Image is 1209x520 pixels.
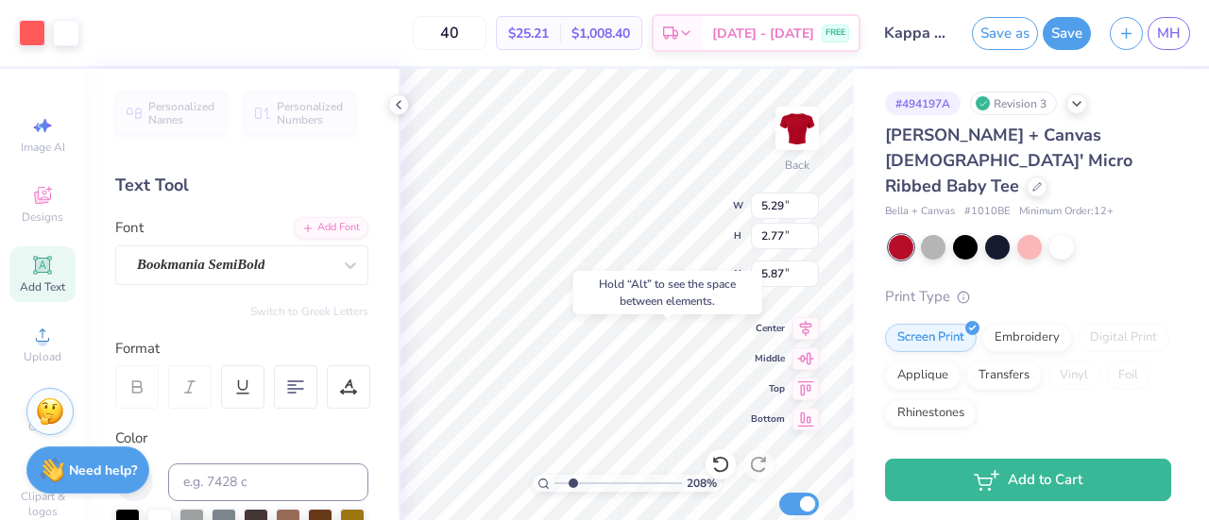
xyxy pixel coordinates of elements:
[20,279,65,294] span: Add Text
[115,428,368,449] div: Color
[964,204,1010,220] span: # 1010BE
[885,459,1171,501] button: Add to Cart
[294,217,368,239] div: Add Font
[22,210,63,225] span: Designs
[21,140,65,155] span: Image AI
[69,461,137,479] strong: Need help?
[885,92,961,115] div: # 494197A
[250,304,368,319] button: Switch to Greek Letters
[982,324,1072,352] div: Embroidery
[885,204,955,220] span: Bella + Canvas
[277,100,344,126] span: Personalized Numbers
[168,463,368,501] input: e.g. 7428 c
[1043,17,1091,50] button: Save
[1148,17,1190,50] a: MH
[148,100,215,126] span: Personalized Names
[966,361,1042,390] div: Transfers
[1157,23,1181,44] span: MH
[885,399,977,428] div: Rhinestones
[826,26,845,40] span: FREE
[751,412,785,426] span: Bottom
[24,349,61,364] span: Upload
[970,92,1057,115] div: Revision 3
[885,324,977,352] div: Screen Print
[413,16,486,50] input: – –
[115,338,370,360] div: Format
[778,109,816,147] img: Back
[751,322,785,335] span: Center
[9,489,76,519] span: Clipart & logos
[508,24,549,43] span: $25.21
[712,24,814,43] span: [DATE] - [DATE]
[885,286,1171,308] div: Print Type
[115,173,368,198] div: Text Tool
[870,14,962,52] input: Untitled Design
[751,352,785,365] span: Middle
[571,24,630,43] span: $1,008.40
[885,361,961,390] div: Applique
[1047,361,1100,390] div: Vinyl
[687,475,717,492] span: 208 %
[972,17,1038,50] button: Save as
[573,271,762,314] div: Hold “Alt” to see the space between elements.
[785,157,809,174] div: Back
[1019,204,1114,220] span: Minimum Order: 12 +
[1078,324,1169,352] div: Digital Print
[115,217,144,239] label: Font
[1106,361,1150,390] div: Foil
[751,382,785,395] span: Top
[885,124,1132,197] span: [PERSON_NAME] + Canvas [DEMOGRAPHIC_DATA]' Micro Ribbed Baby Tee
